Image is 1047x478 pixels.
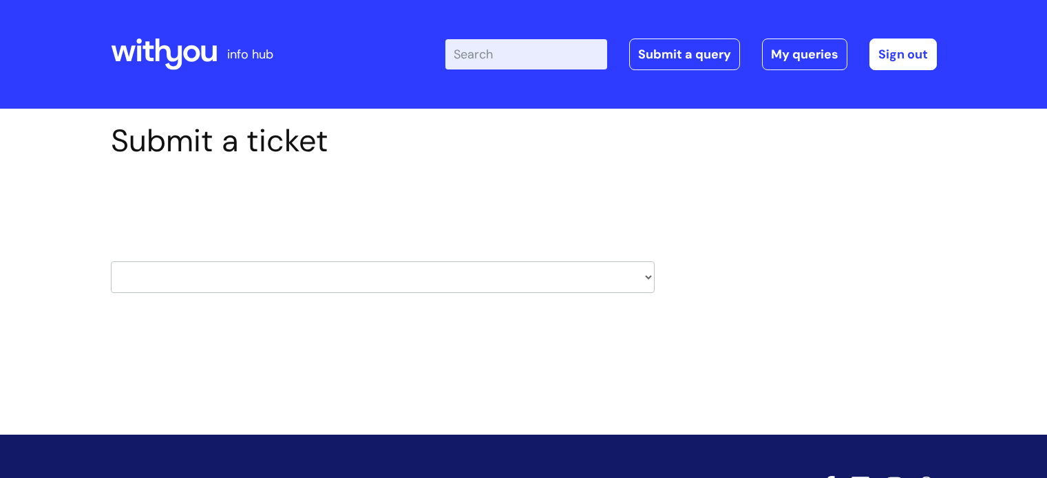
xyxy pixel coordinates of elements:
h2: Select issue type [111,191,655,217]
a: My queries [762,39,847,70]
a: Sign out [869,39,937,70]
p: info hub [227,43,273,65]
h1: Submit a ticket [111,122,655,160]
a: Submit a query [629,39,740,70]
div: | - [445,39,937,70]
input: Search [445,39,607,69]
